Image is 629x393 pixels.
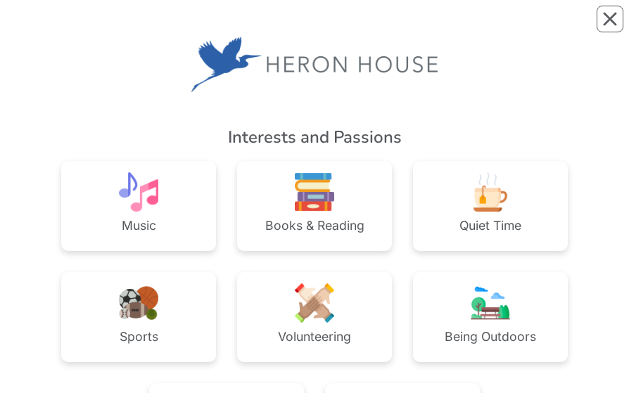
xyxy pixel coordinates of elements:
[445,330,536,343] div: Being Outdoors
[120,330,158,343] div: Sports
[191,37,438,92] img: 6dc56805-9399-4634-b8a3-73e3b3b504ba.png
[471,172,510,212] img: d085332c-c273-4554-8a92-7f049e02a0a2.png
[295,172,334,212] img: 7a075514-225b-4157-92cf-28e230cc6af0.png
[459,219,521,232] div: Quiet Time
[119,172,158,212] img: 9f71f14d-4726-4473-b765-330fcd714891.png
[597,6,623,32] button: Close
[278,330,351,343] div: Volunteering
[61,124,568,150] div: Interests and Passions
[265,219,364,232] div: Books & Reading
[471,283,510,323] img: c5e9d411-a572-42d4-9f88-6892ed26da77.png
[122,219,156,232] div: Music
[119,283,158,323] img: 66dec20d-176f-468d-b92a-d77f3472b2c5.png
[295,283,334,323] img: ed05f176-983e-4f47-802b-bee768e2bb37.png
